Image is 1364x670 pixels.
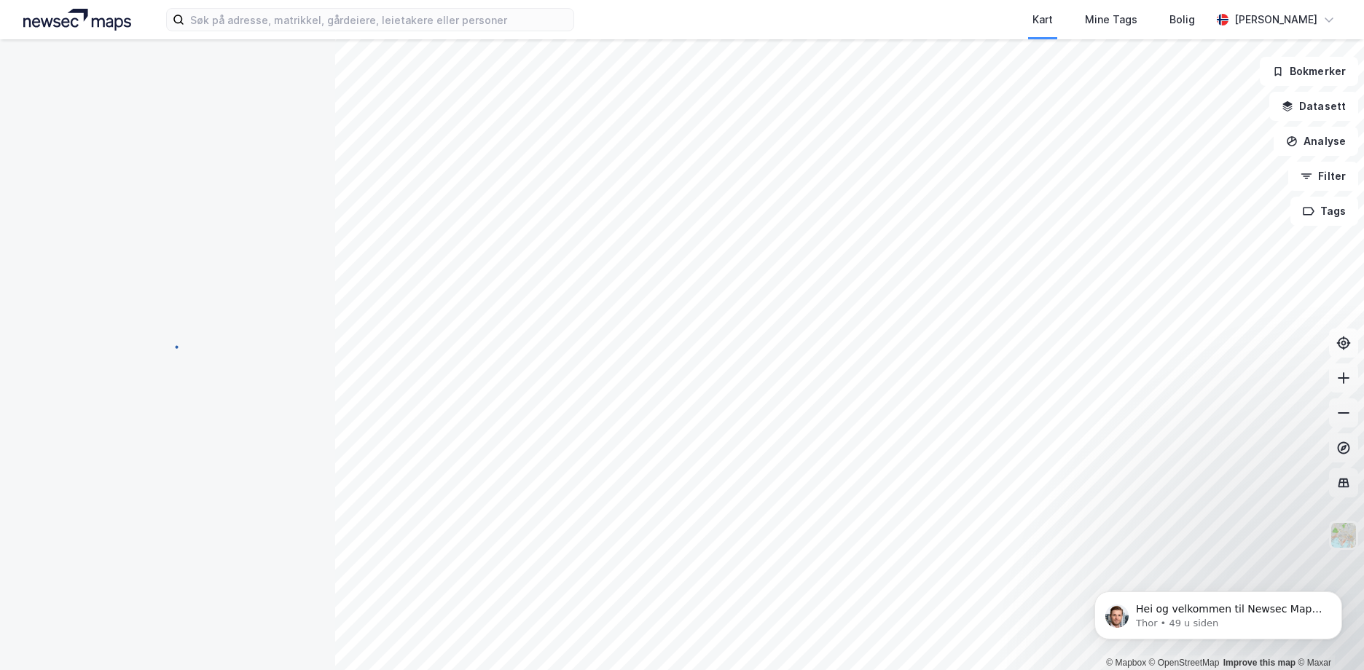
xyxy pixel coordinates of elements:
[1288,162,1358,191] button: Filter
[1223,658,1296,668] a: Improve this map
[1106,658,1146,668] a: Mapbox
[1330,521,1357,549] img: Z
[1234,11,1317,28] div: [PERSON_NAME]
[1085,11,1137,28] div: Mine Tags
[1274,127,1358,156] button: Analyse
[1269,92,1358,121] button: Datasett
[1073,561,1364,663] iframe: Intercom notifications melding
[184,9,573,31] input: Søk på adresse, matrikkel, gårdeiere, leietakere eller personer
[1149,658,1220,668] a: OpenStreetMap
[1032,11,1053,28] div: Kart
[1169,11,1195,28] div: Bolig
[156,334,179,358] img: spinner.a6d8c91a73a9ac5275cf975e30b51cfb.svg
[23,9,131,31] img: logo.a4113a55bc3d86da70a041830d287a7e.svg
[1260,57,1358,86] button: Bokmerker
[1290,197,1358,226] button: Tags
